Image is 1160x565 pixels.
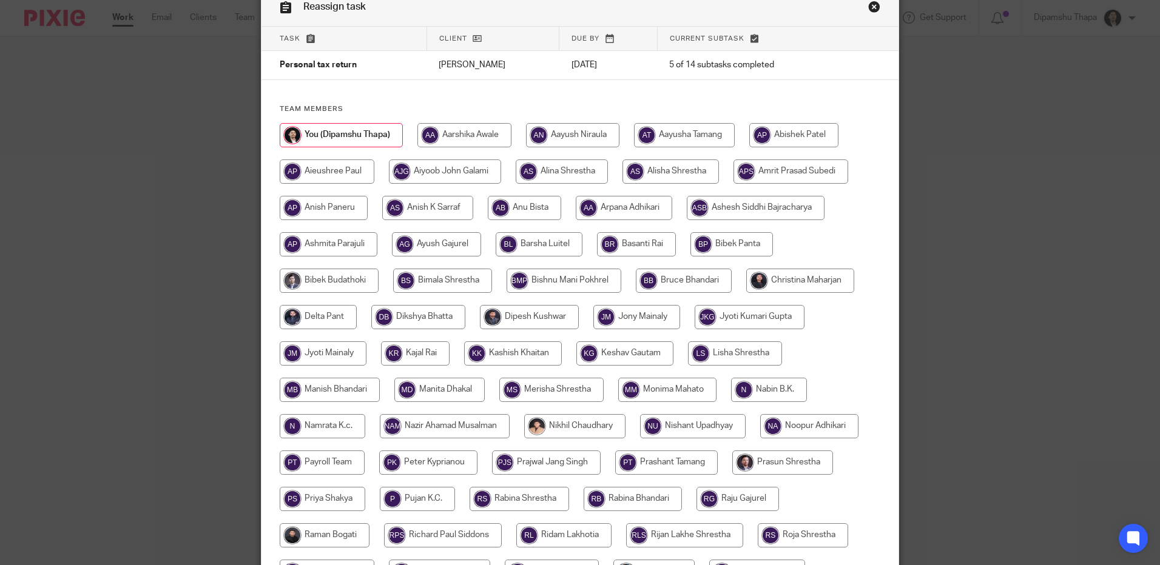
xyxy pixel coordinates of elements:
[572,59,646,71] p: [DATE]
[280,104,880,114] h4: Team members
[280,61,357,70] span: Personal tax return
[439,35,467,42] span: Client
[572,35,599,42] span: Due by
[657,51,845,80] td: 5 of 14 subtasks completed
[280,35,300,42] span: Task
[868,1,880,17] a: Close this dialog window
[303,2,366,12] span: Reassign task
[670,35,744,42] span: Current subtask
[439,59,547,71] p: [PERSON_NAME]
